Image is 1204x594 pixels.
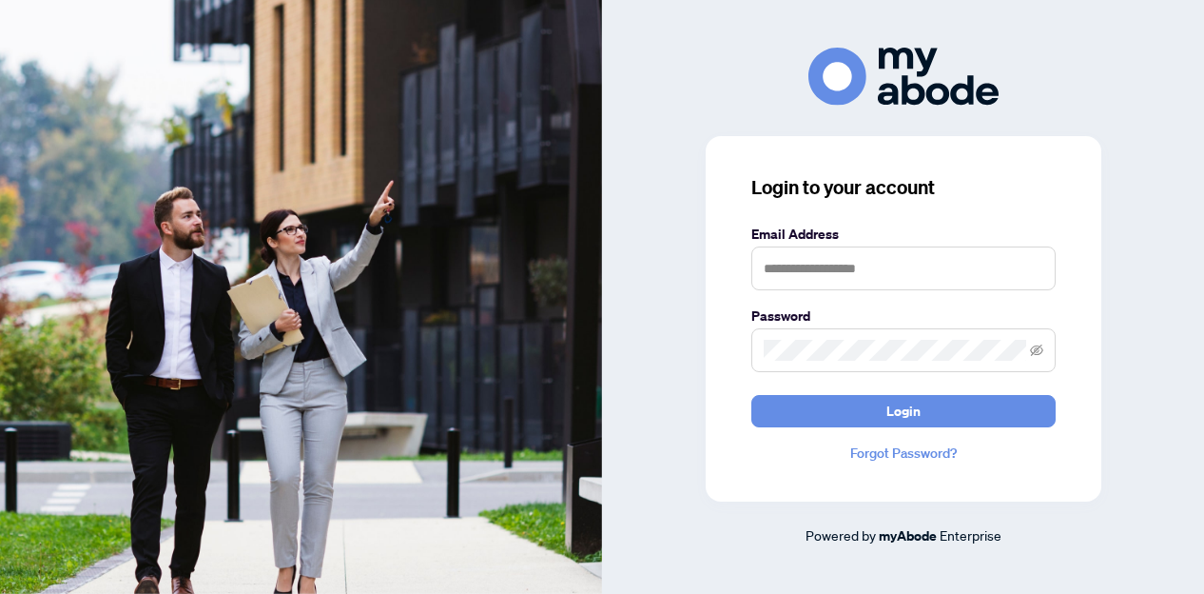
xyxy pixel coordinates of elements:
[751,306,1056,327] label: Password
[808,48,999,106] img: ma-logo
[751,174,1056,201] h3: Login to your account
[751,224,1056,245] label: Email Address
[940,526,1001,544] span: Enterprise
[879,525,937,546] a: myAbode
[806,526,876,544] span: Powered by
[751,443,1056,464] a: Forgot Password?
[1030,344,1043,357] span: eye-invisible
[886,396,921,426] span: Login
[751,395,1056,427] button: Login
